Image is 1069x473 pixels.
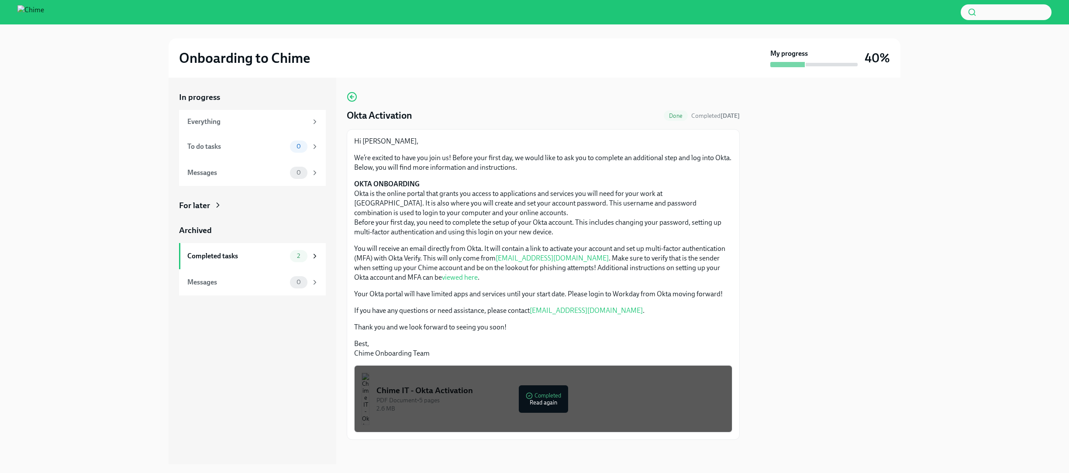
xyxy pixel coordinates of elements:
[691,112,740,120] span: Completed
[179,92,326,103] a: In progress
[354,180,420,188] strong: OKTA ONBOARDING
[354,322,732,332] p: Thank you and we look forward to seeing you soon!
[354,306,732,315] p: If you have any questions or need assistance, please contact .
[179,134,326,160] a: To do tasks0
[292,253,305,259] span: 2
[187,251,286,261] div: Completed tasks
[187,142,286,151] div: To do tasks
[17,5,44,19] img: Chime
[179,225,326,236] a: Archived
[354,339,732,358] p: Best, Chime Onboarding Team
[179,160,326,186] a: Messages0
[530,306,643,315] a: [EMAIL_ADDRESS][DOMAIN_NAME]
[865,50,890,66] h3: 40%
[179,269,326,295] a: Messages0
[187,278,286,287] div: Messages
[664,113,688,119] span: Done
[179,110,326,134] a: Everything
[179,200,326,211] a: For later
[354,153,732,172] p: We’re excited to have you join us! Before your first day, we would like to ask you to complete an...
[442,273,478,281] a: viewed here
[291,169,306,176] span: 0
[354,244,732,282] p: You will receive an email directly from Okta. It will contain a link to activate your account and...
[354,137,732,146] p: Hi [PERSON_NAME],
[770,49,808,58] strong: My progress
[179,49,310,67] h2: Onboarding to Chime
[721,112,740,120] strong: [DATE]
[354,179,732,237] p: Okta is the online portal that grants you access to applications and services you will need for y...
[347,109,412,122] h4: Okta Activation
[179,243,326,269] a: Completed tasks2
[354,289,732,299] p: Your Okta portal will have limited apps and services until your start date. Please login to Workd...
[496,254,609,262] a: [EMAIL_ADDRESS][DOMAIN_NAME]
[362,373,369,425] img: Chime IT - Okta Activation
[291,279,306,285] span: 0
[376,404,725,413] div: 2.6 MB
[179,200,210,211] div: For later
[354,365,732,432] button: Chime IT - Okta ActivationPDF Document•5 pages2.6 MBCompletedRead again
[187,168,286,178] div: Messages
[376,385,725,396] div: Chime IT - Okta Activation
[691,112,740,120] span: October 14th, 2025 20:04
[291,143,306,150] span: 0
[376,396,725,404] div: PDF Document • 5 pages
[187,117,307,127] div: Everything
